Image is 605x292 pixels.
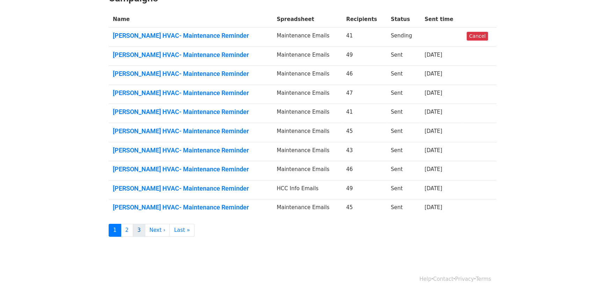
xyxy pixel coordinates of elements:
[113,51,268,59] a: [PERSON_NAME] HVAC- Maintenance Reminder
[113,70,268,78] a: [PERSON_NAME] HVAC- Maintenance Reminder
[272,123,342,142] td: Maintenance Emails
[342,28,387,47] td: 41
[272,85,342,104] td: Maintenance Emails
[113,204,268,211] a: [PERSON_NAME] HVAC- Maintenance Reminder
[420,11,462,28] th: Sent time
[109,224,121,237] a: 1
[476,276,491,282] a: Terms
[272,142,342,161] td: Maintenance Emails
[113,185,268,192] a: [PERSON_NAME] HVAC- Maintenance Reminder
[342,123,387,142] td: 45
[342,180,387,199] td: 49
[121,224,133,237] a: 2
[424,147,442,154] a: [DATE]
[169,224,194,237] a: Last »
[424,109,442,115] a: [DATE]
[133,224,145,237] a: 3
[342,11,387,28] th: Recipients
[342,142,387,161] td: 43
[424,90,442,96] a: [DATE]
[455,276,474,282] a: Privacy
[272,28,342,47] td: Maintenance Emails
[424,71,442,77] a: [DATE]
[424,166,442,172] a: [DATE]
[387,47,421,66] td: Sent
[272,11,342,28] th: Spreadsheet
[272,66,342,85] td: Maintenance Emails
[272,47,342,66] td: Maintenance Emails
[113,32,268,40] a: [PERSON_NAME] HVAC- Maintenance Reminder
[342,47,387,66] td: 49
[342,161,387,180] td: 46
[272,161,342,180] td: Maintenance Emails
[424,185,442,192] a: [DATE]
[387,104,421,123] td: Sent
[387,142,421,161] td: Sent
[342,85,387,104] td: 47
[424,52,442,58] a: [DATE]
[113,147,268,154] a: [PERSON_NAME] HVAC- Maintenance Reminder
[424,204,442,211] a: [DATE]
[387,123,421,142] td: Sent
[387,66,421,85] td: Sent
[570,258,605,292] iframe: Chat Widget
[387,180,421,199] td: Sent
[342,199,387,218] td: 45
[387,11,421,28] th: Status
[272,180,342,199] td: HCC Info Emails
[113,108,268,116] a: [PERSON_NAME] HVAC- Maintenance Reminder
[342,66,387,85] td: 46
[113,127,268,135] a: [PERSON_NAME] HVAC- Maintenance Reminder
[420,276,431,282] a: Help
[109,11,272,28] th: Name
[272,199,342,218] td: Maintenance Emails
[424,128,442,134] a: [DATE]
[342,104,387,123] td: 41
[113,165,268,173] a: [PERSON_NAME] HVAC- Maintenance Reminder
[467,32,488,41] a: Cancel
[272,104,342,123] td: Maintenance Emails
[433,276,453,282] a: Contact
[145,224,170,237] a: Next ›
[387,28,421,47] td: Sending
[113,89,268,97] a: [PERSON_NAME] HVAC- Maintenance Reminder
[387,199,421,218] td: Sent
[387,161,421,180] td: Sent
[387,85,421,104] td: Sent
